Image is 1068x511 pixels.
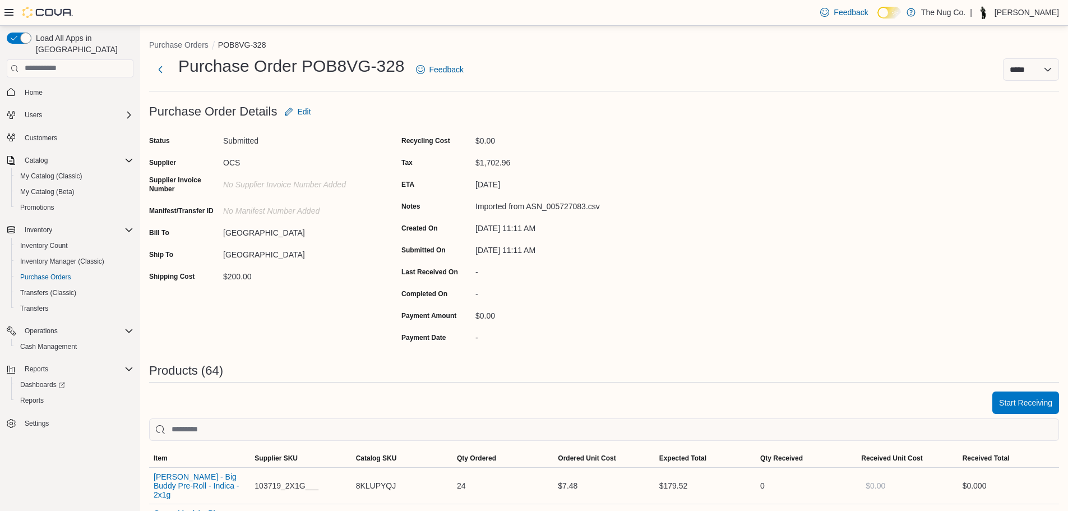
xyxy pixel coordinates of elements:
div: - [475,285,626,298]
span: Dashboards [20,380,65,389]
div: $0.00 0 [963,479,1055,492]
a: Dashboards [11,377,138,393]
label: Payment Date [401,333,446,342]
span: Received Total [963,454,1010,463]
a: Feedback [816,1,872,24]
span: Qty Ordered [457,454,496,463]
p: [PERSON_NAME] [995,6,1059,19]
button: Purchase Orders [11,269,138,285]
button: Transfers (Classic) [11,285,138,301]
div: $179.52 [655,475,756,497]
button: Edit [280,100,316,123]
label: Payment Amount [401,311,456,320]
a: Cash Management [16,340,81,353]
div: $0.00 [475,307,626,320]
a: Reports [16,394,48,407]
span: 8KLUPYQJ [356,479,396,492]
a: Purchase Orders [16,270,76,284]
button: Users [2,107,138,123]
span: Start Receiving [999,397,1052,408]
span: Catalog [20,154,133,167]
span: Item [154,454,168,463]
a: Inventory Manager (Classic) [16,255,109,268]
button: Inventory [2,222,138,238]
span: Purchase Orders [20,273,71,282]
div: Submitted [223,132,373,145]
button: Reports [20,362,53,376]
button: Expected Total [655,449,756,467]
div: $1,702.96 [475,154,626,167]
button: Catalog [2,153,138,168]
p: The Nug Co. [921,6,965,19]
span: Catalog [25,156,48,165]
button: Promotions [11,200,138,215]
button: Catalog SKU [352,449,452,467]
label: Status [149,136,170,145]
div: No Supplier Invoice Number added [223,176,373,189]
p: | [970,6,972,19]
span: Feedback [834,7,868,18]
button: Item [149,449,250,467]
span: Customers [20,131,133,145]
span: Expected Total [659,454,706,463]
button: Inventory Count [11,238,138,254]
button: Catalog [20,154,52,167]
h3: Purchase Order Details [149,105,278,118]
button: [PERSON_NAME] - Big Buddy Pre-Roll - Indica - 2x1g [154,472,246,499]
label: Bill To [149,228,169,237]
a: Transfers [16,302,53,315]
button: Inventory Manager (Classic) [11,254,138,269]
button: Users [20,108,47,122]
span: Feedback [429,64,464,75]
button: Purchase Orders [149,40,209,49]
div: [DATE] [475,176,626,189]
div: 24 [452,475,553,497]
button: Operations [2,323,138,339]
button: Reports [11,393,138,408]
div: $0.00 [475,132,626,145]
span: Received Unit Cost [861,454,922,463]
span: My Catalog (Beta) [16,185,133,199]
div: - [475,329,626,342]
div: [DATE] 11:11 AM [475,219,626,233]
span: Cash Management [20,342,77,351]
span: Settings [20,416,133,430]
button: Received Unit Cost [857,449,958,467]
div: $7.48 [553,475,654,497]
button: Received Total [958,449,1059,467]
a: Home [20,86,47,99]
nav: An example of EuiBreadcrumbs [149,39,1059,53]
span: Reports [20,362,133,376]
a: Transfers (Classic) [16,286,81,300]
span: Transfers [20,304,48,313]
label: ETA [401,180,414,189]
a: Promotions [16,201,59,214]
label: Submitted On [401,246,446,255]
span: Dashboards [16,378,133,392]
span: Transfers (Classic) [20,288,76,297]
img: Cova [22,7,73,18]
label: Last Received On [401,268,458,277]
label: Notes [401,202,420,211]
label: Tax [401,158,413,167]
button: Supplier SKU [250,449,351,467]
span: Settings [25,419,49,428]
button: My Catalog (Classic) [11,168,138,184]
button: Inventory [20,223,57,237]
span: Home [20,85,133,99]
span: Qty Received [760,454,803,463]
button: Qty Received [756,449,857,467]
span: Reports [20,396,44,405]
button: Ordered Unit Cost [553,449,654,467]
span: Users [20,108,133,122]
label: Recycling Cost [401,136,450,145]
h3: Products (64) [149,364,223,378]
button: Qty Ordered [452,449,553,467]
span: 103719_2X1G___ [255,479,318,492]
span: Promotions [16,201,133,214]
h1: Purchase Order POB8VG-328 [178,55,405,77]
span: Purchase Orders [16,270,133,284]
span: Transfers [16,302,133,315]
span: Catalog SKU [356,454,397,463]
